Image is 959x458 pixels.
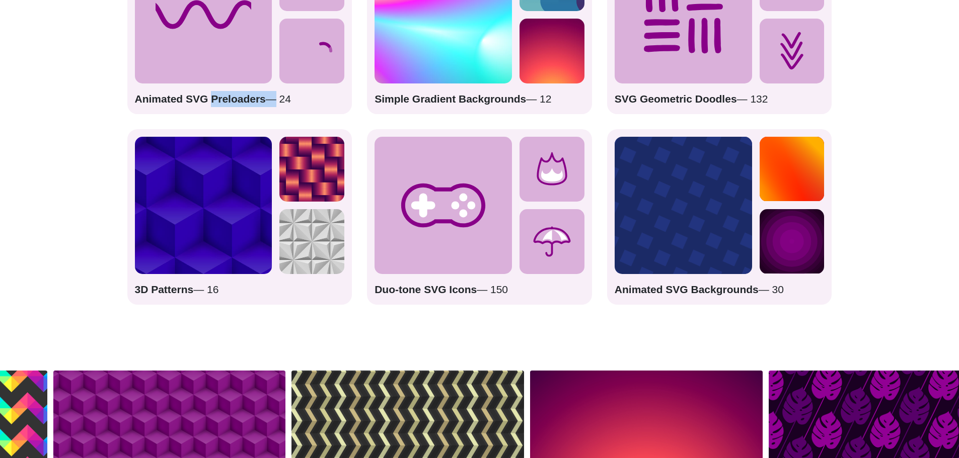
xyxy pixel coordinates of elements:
[279,209,344,274] img: Triangular 3d panels in a pattern
[135,93,266,105] strong: Animated SVG Preloaders
[615,282,825,298] p: — 30
[135,91,345,107] p: — 24
[375,93,526,105] strong: Simple Gradient Backgrounds
[615,91,825,107] p: — 132
[375,284,477,295] strong: Duo-tone SVG Icons
[279,137,344,202] img: red shiny ribbon woven into a pattern
[135,282,345,298] p: — 16
[135,284,194,295] strong: 3D Patterns
[615,93,737,105] strong: SVG Geometric Doodles
[615,284,759,295] strong: Animated SVG Backgrounds
[135,137,272,274] img: blue-stacked-cube-pattern
[375,282,584,298] p: — 150
[375,91,584,107] p: — 12
[520,19,584,83] img: glowing yellow warming the purple vector sky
